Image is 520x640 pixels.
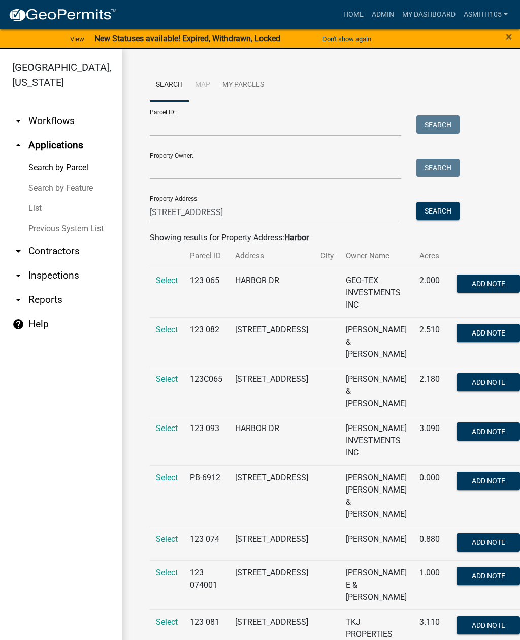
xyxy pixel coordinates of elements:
[156,534,178,544] a: Select
[340,560,413,609] td: [PERSON_NAME] E & [PERSON_NAME]
[184,317,229,367] td: 123 082
[156,276,178,285] a: Select
[184,244,229,268] th: Parcel ID
[398,5,460,24] a: My Dashboard
[12,115,24,127] i: arrow_drop_down
[156,473,178,482] a: Select
[506,31,512,43] button: Close
[413,317,450,367] td: 2.510
[472,621,505,629] span: Add Note
[457,275,520,293] button: Add Note
[229,416,314,465] td: HARBOR DR
[413,268,450,317] td: 2.000
[457,567,520,585] button: Add Note
[284,233,309,242] strong: Harbor
[184,560,229,609] td: 123 074001
[340,268,413,317] td: GEO-TEX INVESTMENTS INC
[413,527,450,560] td: 0.880
[229,560,314,609] td: [STREET_ADDRESS]
[413,560,450,609] td: 1.000
[460,5,512,24] a: asmith105
[66,31,88,47] a: View
[472,538,505,546] span: Add Note
[413,465,450,527] td: 0.000
[184,416,229,465] td: 123 093
[229,244,314,268] th: Address
[184,527,229,560] td: 123 074
[457,472,520,490] button: Add Note
[457,373,520,391] button: Add Note
[12,245,24,257] i: arrow_drop_down
[457,616,520,634] button: Add Note
[229,317,314,367] td: [STREET_ADDRESS]
[318,31,375,47] button: Don't show again
[340,527,413,560] td: [PERSON_NAME]
[156,423,178,433] a: Select
[472,328,505,337] span: Add Note
[340,416,413,465] td: [PERSON_NAME] INVESTMENTS INC
[314,244,340,268] th: City
[340,367,413,416] td: [PERSON_NAME] & [PERSON_NAME]
[472,571,505,580] span: Add Note
[457,324,520,342] button: Add Note
[413,367,450,416] td: 2.180
[472,476,505,484] span: Add Note
[12,294,24,306] i: arrow_drop_down
[416,202,460,220] button: Search
[184,268,229,317] td: 123 065
[368,5,398,24] a: Admin
[472,427,505,435] span: Add Note
[156,374,178,384] a: Select
[472,378,505,386] span: Add Note
[229,465,314,527] td: [STREET_ADDRESS]
[457,533,520,552] button: Add Note
[150,69,189,102] a: Search
[506,29,512,44] span: ×
[416,115,460,134] button: Search
[184,367,229,416] td: 123C065
[340,317,413,367] td: [PERSON_NAME] & [PERSON_NAME]
[416,159,460,177] button: Search
[340,244,413,268] th: Owner Name
[156,617,178,627] a: Select
[12,269,24,282] i: arrow_drop_down
[216,69,270,102] a: My Parcels
[457,422,520,441] button: Add Note
[340,465,413,527] td: [PERSON_NAME] [PERSON_NAME] & [PERSON_NAME]
[184,465,229,527] td: PB-6912
[229,527,314,560] td: [STREET_ADDRESS]
[229,268,314,317] td: HARBOR DR
[413,244,450,268] th: Acres
[12,318,24,330] i: help
[413,416,450,465] td: 3.090
[472,279,505,287] span: Add Note
[150,232,492,244] div: Showing results for Property Address:
[156,325,178,334] a: Select
[12,139,24,151] i: arrow_drop_up
[339,5,368,24] a: Home
[94,34,280,43] strong: New Statuses available! Expired, Withdrawn, Locked
[156,568,178,577] a: Select
[229,367,314,416] td: [STREET_ADDRESS]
